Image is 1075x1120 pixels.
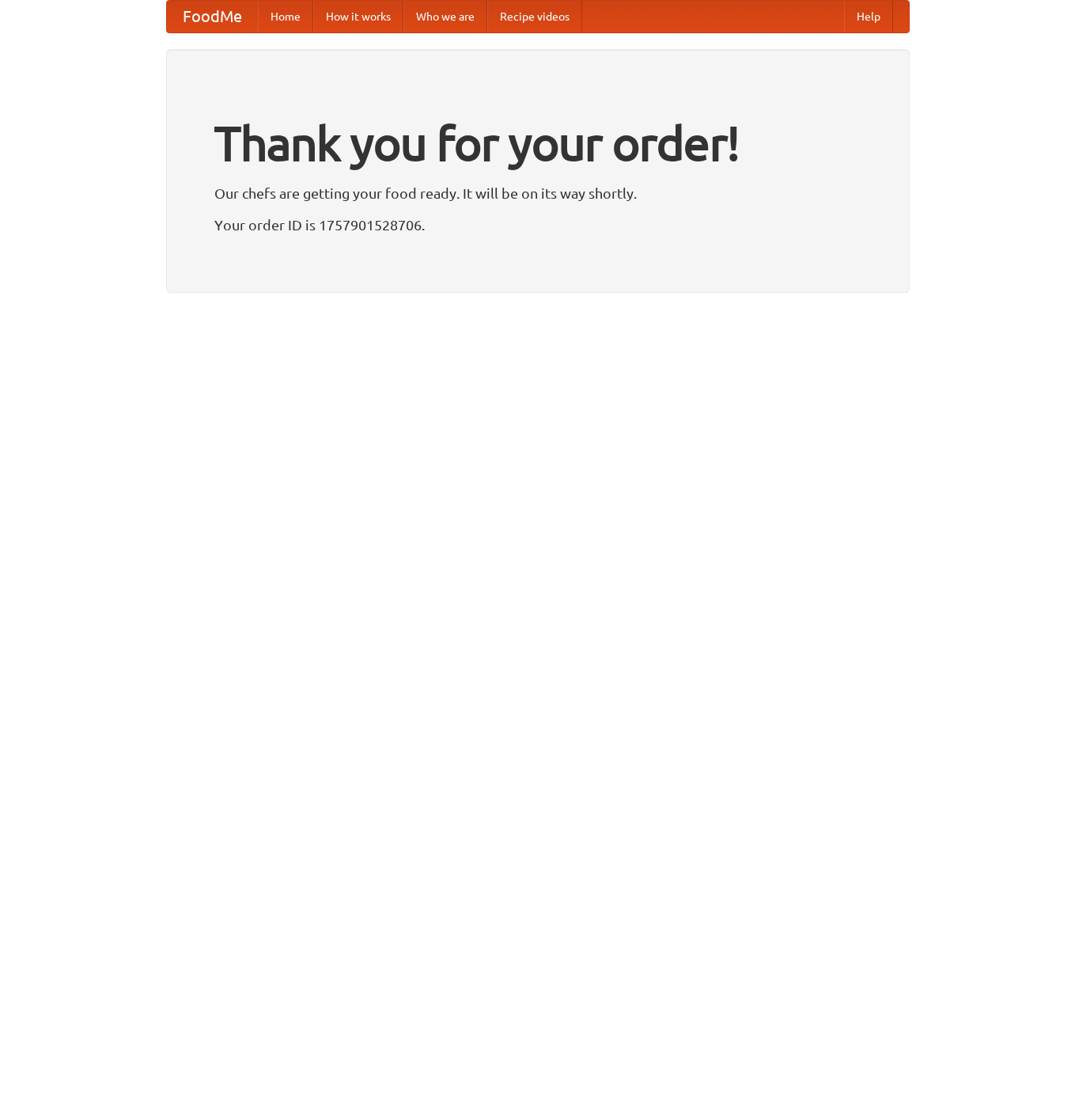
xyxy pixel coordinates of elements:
p: Your order ID is 1757901528706. [214,213,861,237]
a: Help [844,1,893,32]
h1: Thank you for your order! [214,105,861,181]
a: Who we are [403,1,487,32]
a: How it works [313,1,403,32]
a: FoodMe [167,1,258,32]
a: Recipe videos [487,1,582,32]
p: Our chefs are getting your food ready. It will be on its way shortly. [214,181,861,205]
a: Home [258,1,313,32]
